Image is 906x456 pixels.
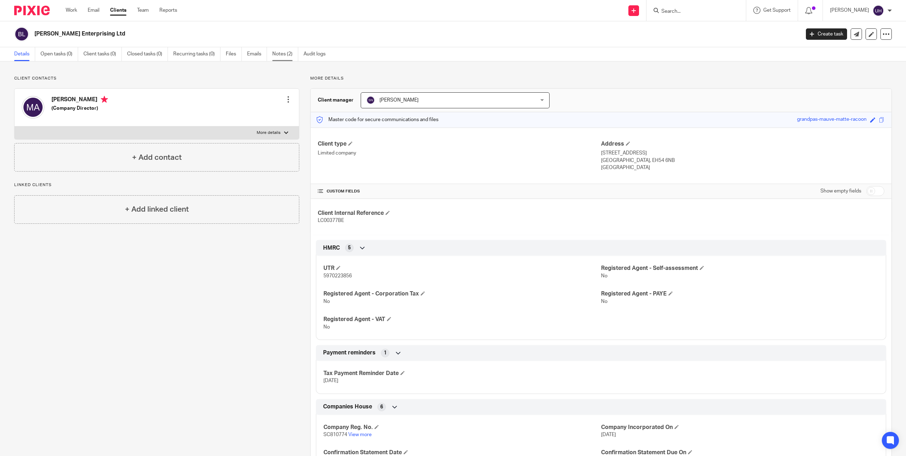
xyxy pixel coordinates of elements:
img: svg%3E [22,96,44,119]
h4: + Add linked client [125,204,189,215]
p: Linked clients [14,182,299,188]
p: More details [257,130,280,136]
h4: Client Internal Reference [318,210,601,217]
span: [DATE] [601,432,616,437]
span: HMRC [323,244,340,252]
a: Recurring tasks (0) [173,47,220,61]
a: Details [14,47,35,61]
span: No [601,299,607,304]
span: No [323,299,330,304]
span: [PERSON_NAME] [380,98,419,103]
a: Reports [159,7,177,14]
a: Files [226,47,242,61]
p: [PERSON_NAME] [830,7,869,14]
h4: Company Reg. No. [323,424,601,431]
a: Email [88,7,99,14]
div: grandpas-mauve-matte-racoon [797,116,867,124]
a: Emails [247,47,267,61]
img: svg%3E [873,5,884,16]
h4: Tax Payment Reminder Date [323,370,601,377]
h4: [PERSON_NAME] [51,96,108,105]
p: More details [310,76,892,81]
h4: Registered Agent - Corporation Tax [323,290,601,298]
span: [DATE] [323,378,338,383]
span: SC810774 [323,432,347,437]
p: Limited company [318,150,601,157]
p: [GEOGRAPHIC_DATA] [601,164,884,171]
span: Companies House [323,403,372,411]
span: LC00377BE [318,218,344,223]
h4: Client type [318,140,601,148]
span: 5970223856 [323,273,352,278]
p: [STREET_ADDRESS] [601,150,884,157]
a: Create task [806,28,847,40]
span: 1 [384,349,387,357]
h5: (Company Director) [51,105,108,112]
h2: [PERSON_NAME] Enterprising Ltd [34,30,643,38]
h4: Registered Agent - VAT [323,316,601,323]
h4: CUSTOM FIELDS [318,189,601,194]
label: Show empty fields [820,188,861,195]
span: Payment reminders [323,349,376,357]
img: svg%3E [366,96,375,104]
h4: Registered Agent - PAYE [601,290,879,298]
span: 6 [380,403,383,411]
p: Master code for secure communications and files [316,116,438,123]
h3: Client manager [318,97,354,104]
img: Pixie [14,6,50,15]
i: Primary [101,96,108,103]
a: Work [66,7,77,14]
a: Closed tasks (0) [127,47,168,61]
p: Client contacts [14,76,299,81]
h4: Address [601,140,884,148]
img: svg%3E [14,27,29,42]
span: No [601,273,607,278]
a: Client tasks (0) [83,47,122,61]
a: Open tasks (0) [40,47,78,61]
a: Audit logs [304,47,331,61]
span: No [323,325,330,330]
h4: UTR [323,265,601,272]
a: Team [137,7,149,14]
h4: Company Incorporated On [601,424,879,431]
h4: + Add contact [132,152,182,163]
a: Clients [110,7,126,14]
p: [GEOGRAPHIC_DATA], EH54 6NB [601,157,884,164]
input: Search [661,9,725,15]
span: Get Support [763,8,791,13]
a: View more [348,432,372,437]
a: Notes (2) [272,47,298,61]
h4: Registered Agent - Self-assessment [601,265,879,272]
span: 5 [348,244,351,251]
